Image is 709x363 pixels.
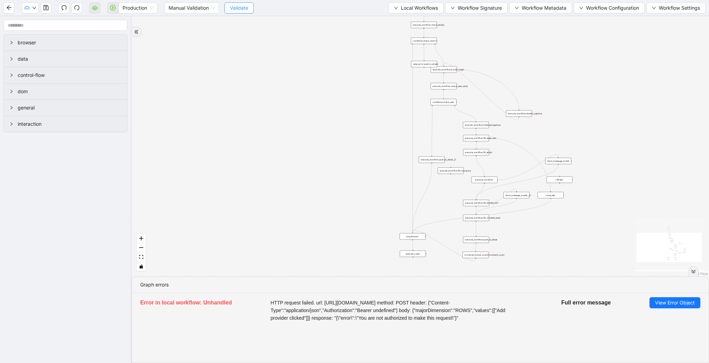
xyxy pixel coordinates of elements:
span: right [9,89,14,94]
div: execute_workflow:check_user_exits [431,83,457,89]
div: execute_workflow:fill_identity_info [463,200,489,206]
div: control-flow [4,67,127,83]
div: execute_workflow:push_to_sheet__0 [419,157,445,163]
span: plus-circle [411,259,415,264]
span: right [9,122,14,126]
div: dom [4,83,127,99]
div: execute_workflow:fill_basic_info [463,135,489,142]
div: execute_workflow:handle_captcha [506,110,532,117]
div: execute_workflow:fill_clientele_seen [463,215,489,221]
div: close_tab: [538,192,564,198]
span: Workflow Metadata [522,4,566,12]
span: save [43,5,49,10]
span: Manual Validation [169,3,215,13]
button: downWorkflow Settings [646,2,706,14]
button: cloud-uploaddown [21,2,39,14]
g: Edge from show_message_modal: to execute_workflow:fill_identity_info [476,165,558,199]
div: show_message_modal:__0 [503,192,529,198]
button: downWorkflow Metadata [509,2,572,14]
div: conditions:check_return [411,38,437,44]
div: execute_workflow:initial_navigations [463,122,489,129]
button: arrow-left [3,2,15,14]
div: execute_workflow:check_empty [411,22,437,28]
div: data [4,51,127,67]
g: Edge from execute_workflow:handle_captcha to execute_workflow:zocdoc_login [444,63,519,120]
div: interaction [4,116,127,132]
span: right [9,73,14,77]
div: raise_error:push_to_sheet [411,61,437,68]
div: execute_workflow:fill_about [463,149,489,156]
div: show_message_modal: [545,158,571,164]
span: Production [123,3,153,13]
div: increment_ticket_count:increment_count [463,252,488,258]
g: Edge from increment_ticket_count:increment_count to loop_iterator: [413,230,476,261]
span: plus-circle [449,176,453,181]
button: undo [59,2,70,14]
span: down [515,6,519,10]
span: right [9,57,14,61]
button: downWorkflow Signature [445,2,508,14]
div: refresh:plus-circle [547,177,573,183]
g: Edge from conditions:check_user to execute_workflow:initial_navigations [455,106,476,121]
div: conditions:check_user [430,99,456,105]
div: execute_workflow:fill_insuranceplus-circle [438,167,464,174]
span: cloud-upload [25,6,29,10]
span: Validate [230,4,248,12]
button: View Error Object [649,297,700,308]
div: raise_error:push_to_sheetplus-circle [411,61,437,68]
button: redo [71,2,82,14]
span: double-right [134,29,139,34]
span: down [451,6,455,10]
div: Graph errors [140,281,700,289]
span: cloud-server [92,5,98,10]
span: View Error Object [655,299,695,307]
div: execute_workflow:push_to_sheet [463,237,489,243]
div: loop_iterator: [400,233,425,240]
div: execute_workflow:fill_insurance [438,167,464,174]
span: Workflow Configuration [586,4,639,12]
div: general [4,100,127,116]
span: down [32,6,36,10]
span: control-flow [18,71,122,79]
h5: Full error message [561,299,611,307]
g: Edge from conditions:check_return to execute_workflow:zocdoc_login [435,45,444,66]
span: double-right [691,269,696,274]
button: fit view [137,253,146,262]
button: downWorkflow Configuration [574,2,645,14]
g: Edge from show_message_modal:__0 to execute_workflow:fill_clientele_seen [476,199,517,214]
span: browser [18,39,122,46]
button: Validate [224,2,254,14]
span: down [652,6,656,10]
span: plus-circle [557,186,562,190]
span: Workflow Signature [458,4,502,12]
button: downLocal Workflows [388,2,443,14]
span: HTTP request failed. url: [URL][DOMAIN_NAME] method: POST header: {"Content-Type":"application/js... [271,299,523,322]
div: execute_workflow: [472,177,497,183]
div: execute_workflow:zocdoc_login [431,66,457,73]
div: execute_code: [400,250,426,257]
span: right [9,106,14,110]
span: Local Workflows [401,4,438,12]
a: React Flow attribution [690,272,708,276]
g: Edge from execute_workflow: to show_message_modal: [498,154,558,180]
div: refresh: [547,177,573,183]
button: zoom in [137,234,146,243]
span: interaction [18,120,122,128]
div: execute_code:plus-circle [400,250,426,257]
